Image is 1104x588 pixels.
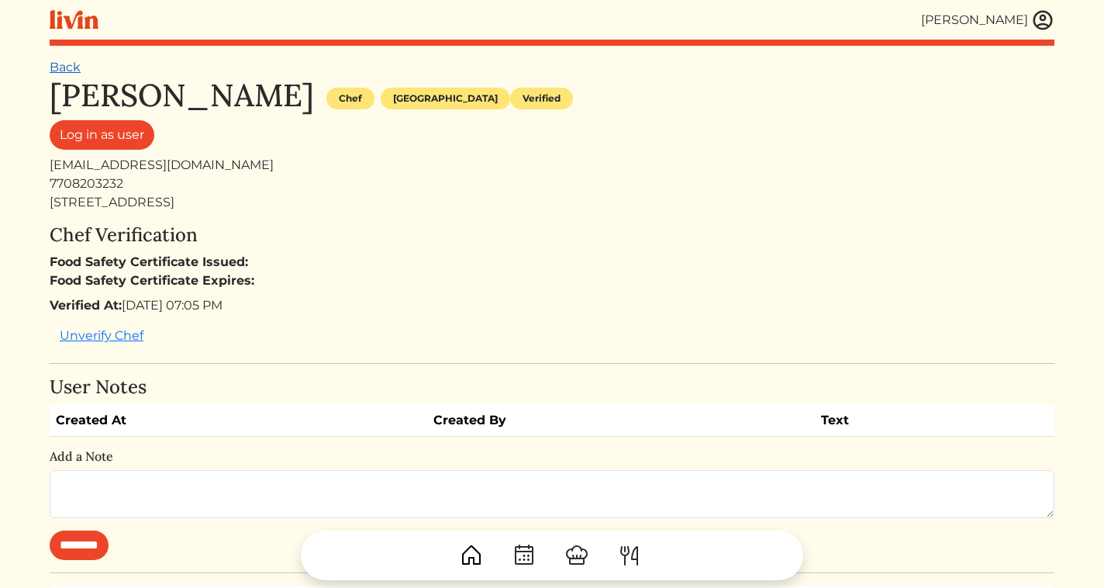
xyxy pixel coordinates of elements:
[50,175,1054,193] div: 7708203232
[50,120,154,150] a: Log in as user
[50,224,1054,247] h4: Chef Verification
[427,405,815,437] th: Created By
[50,77,314,114] h1: [PERSON_NAME]
[510,88,573,109] div: Verified
[326,88,374,109] div: Chef
[50,296,1054,315] div: [DATE] 07:05 PM
[512,543,536,568] img: CalendarDots-5bcf9d9080389f2a281d69619e1c85352834be518fbc73d9501aef674afc0d57.svg
[459,543,484,568] img: House-9bf13187bcbb5817f509fe5e7408150f90897510c4275e13d0d5fca38e0b5951.svg
[921,11,1028,29] div: [PERSON_NAME]
[50,10,98,29] img: livin-logo-a0d97d1a881af30f6274990eb6222085a2533c92bbd1e4f22c21b4f0d0e3210c.svg
[50,449,1054,464] h6: Add a Note
[50,298,122,313] strong: Verified At:
[50,156,1054,175] div: [EMAIL_ADDRESS][DOMAIN_NAME]
[617,543,642,568] img: ForkKnife-55491504ffdb50bab0c1e09e7649658475375261d09fd45db06cec23bce548bf.svg
[50,321,154,351] button: Unverify Chef
[815,405,998,437] th: Text
[564,543,589,568] img: ChefHat-a374fb509e4f37eb0702ca99f5f64f3b6956810f32a249b33092029f8484b388.svg
[50,405,427,437] th: Created At
[381,88,510,109] div: [GEOGRAPHIC_DATA]
[1031,9,1054,32] img: user_account-e6e16d2ec92f44fc35f99ef0dc9cddf60790bfa021a6ecb1c896eb5d2907b31c.svg
[50,60,81,74] a: Back
[50,193,1054,212] div: [STREET_ADDRESS]
[50,273,254,288] strong: Food Safety Certificate Expires:
[50,254,248,269] strong: Food Safety Certificate Issued:
[50,376,1054,399] h4: User Notes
